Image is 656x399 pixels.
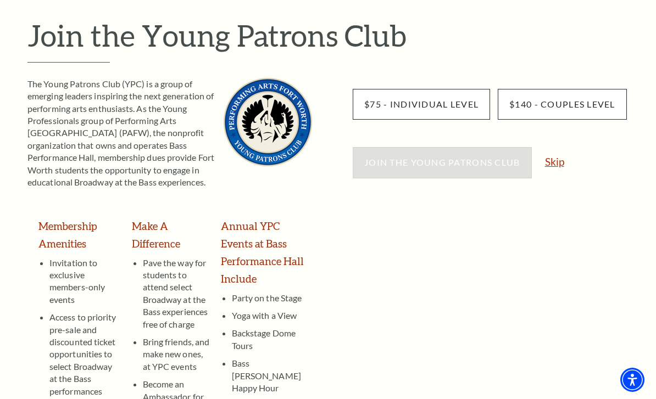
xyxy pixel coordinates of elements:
button: Join the Young Patrons Club [353,147,532,178]
li: Bring friends, and make new ones, at YPC events [143,330,210,373]
input: Button [353,89,490,120]
span: Join the Young Patrons Club [364,157,520,167]
li: Invitation to exclusive members-only events [49,257,121,306]
li: Party on the Stage [232,292,312,304]
h3: Membership Amenities [38,217,121,252]
img: The Young Patrons Club (YPC) is a group of emerging leaders inspiring the next generation of perf... [224,78,312,166]
li: Backstage Dome Tours [232,322,312,352]
li: Access to priority pre-sale and discounted ticket opportunities to select Broadway at the Bass pe... [49,306,121,397]
h3: Annual YPC Events at Bass Performance Hall Include [221,217,312,288]
h1: Join the Young Patrons Club [27,18,645,53]
a: Skip [545,156,564,167]
div: Accessibility Menu [620,368,644,392]
li: Yoga with a View [232,304,312,322]
li: Pave the way for students to attend select Broadway at the Bass experiences free of charge [143,257,210,330]
p: The Young Patrons Club (YPC) is a group of emerging leaders inspiring the next generation of perf... [27,78,312,189]
input: Button [498,89,627,120]
h3: Make A Difference [132,217,210,252]
li: Bass [PERSON_NAME] Happy Hour [232,352,312,394]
